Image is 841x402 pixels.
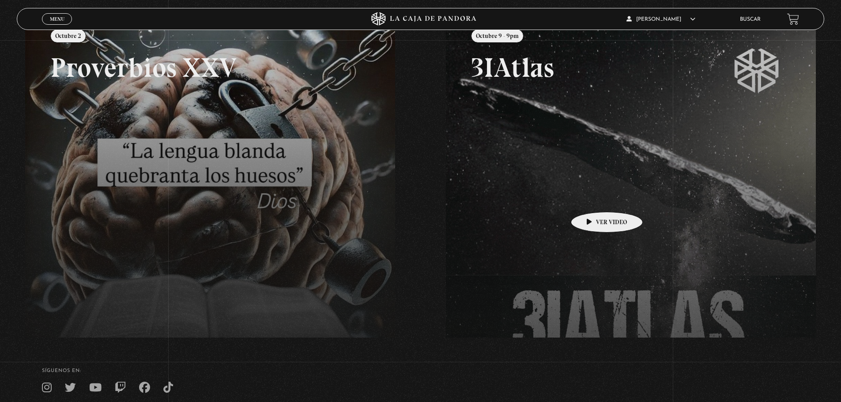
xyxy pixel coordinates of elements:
[42,368,799,373] h4: SÍguenos en:
[740,17,761,22] a: Buscar
[787,13,799,25] a: View your shopping cart
[626,17,695,22] span: [PERSON_NAME]
[50,16,64,22] span: Menu
[47,24,68,30] span: Cerrar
